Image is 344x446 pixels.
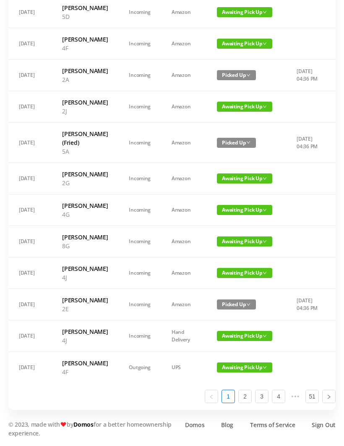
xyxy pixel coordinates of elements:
[185,420,205,429] a: Domos
[263,42,267,46] i: icon: down
[8,163,52,194] td: [DATE]
[62,129,108,147] h6: [PERSON_NAME] (Fried)
[217,236,272,247] span: Awaiting Pick Up
[161,28,206,60] td: Amazon
[62,201,108,210] h6: [PERSON_NAME]
[62,98,108,107] h6: [PERSON_NAME]
[217,362,272,373] span: Awaiting Pick Up
[161,163,206,194] td: Amazon
[286,289,330,320] td: [DATE] 04:36 PM
[161,91,206,123] td: Amazon
[312,420,336,429] a: Sign Out
[62,35,108,44] h6: [PERSON_NAME]
[246,302,250,307] i: icon: down
[8,352,52,383] td: [DATE]
[217,102,272,112] span: Awaiting Pick Up
[289,390,302,403] li: Next 5 Pages
[118,60,161,91] td: Incoming
[272,390,285,403] li: 4
[118,28,161,60] td: Incoming
[118,352,161,383] td: Outgoing
[62,273,108,282] p: 4J
[118,226,161,257] td: Incoming
[118,289,161,320] td: Incoming
[62,304,108,313] p: 2E
[62,296,108,304] h6: [PERSON_NAME]
[161,60,206,91] td: Amazon
[118,163,161,194] td: Incoming
[118,257,161,289] td: Incoming
[209,394,214,399] i: icon: left
[255,390,268,403] a: 3
[246,73,250,77] i: icon: down
[8,28,52,60] td: [DATE]
[217,39,272,49] span: Awaiting Pick Up
[263,334,267,338] i: icon: down
[217,268,272,278] span: Awaiting Pick Up
[263,208,267,212] i: icon: down
[62,44,108,52] p: 4F
[221,420,233,429] a: Blog
[8,123,52,163] td: [DATE]
[238,390,252,403] li: 2
[263,239,267,244] i: icon: down
[62,178,108,187] p: 2G
[118,194,161,226] td: Incoming
[62,210,108,219] p: 4G
[118,91,161,123] td: Incoming
[217,70,256,80] span: Picked Up
[161,257,206,289] td: Amazon
[8,320,52,352] td: [DATE]
[62,264,108,273] h6: [PERSON_NAME]
[73,420,94,428] a: Domos
[62,241,108,250] p: 8G
[263,365,267,370] i: icon: down
[217,7,272,17] span: Awaiting Pick Up
[305,390,319,403] li: 51
[118,123,161,163] td: Incoming
[286,60,330,91] td: [DATE] 04:36 PM
[118,320,161,352] td: Incoming
[222,390,235,403] li: 1
[217,299,256,310] span: Picked Up
[62,367,108,376] p: 4F
[62,66,108,75] h6: [PERSON_NAME]
[8,91,52,123] td: [DATE]
[62,233,108,241] h6: [PERSON_NAME]
[161,320,206,352] td: Hand Delivery
[255,390,268,403] li: 3
[246,140,250,144] i: icon: down
[263,105,267,109] i: icon: down
[205,390,218,403] li: Previous Page
[217,173,272,184] span: Awaiting Pick Up
[62,336,108,345] p: 4J
[322,390,336,403] li: Next Page
[8,194,52,226] td: [DATE]
[286,123,330,163] td: [DATE] 04:36 PM
[217,331,272,341] span: Awaiting Pick Up
[289,390,302,403] span: •••
[62,107,108,115] p: 2J
[217,205,272,215] span: Awaiting Pick Up
[62,327,108,336] h6: [PERSON_NAME]
[8,60,52,91] td: [DATE]
[272,390,285,403] a: 4
[161,352,206,383] td: UPS
[62,359,108,367] h6: [PERSON_NAME]
[62,3,108,12] h6: [PERSON_NAME]
[8,226,52,257] td: [DATE]
[62,147,108,156] p: 5A
[263,176,267,181] i: icon: down
[161,194,206,226] td: Amazon
[62,75,108,84] p: 2A
[8,289,52,320] td: [DATE]
[62,170,108,178] h6: [PERSON_NAME]
[263,10,267,14] i: icon: down
[326,394,331,399] i: icon: right
[217,138,256,148] span: Picked Up
[8,420,176,438] p: © 2023, made with by for a better homeownership experience.
[161,289,206,320] td: Amazon
[306,390,318,403] a: 51
[222,390,235,403] a: 1
[263,271,267,275] i: icon: down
